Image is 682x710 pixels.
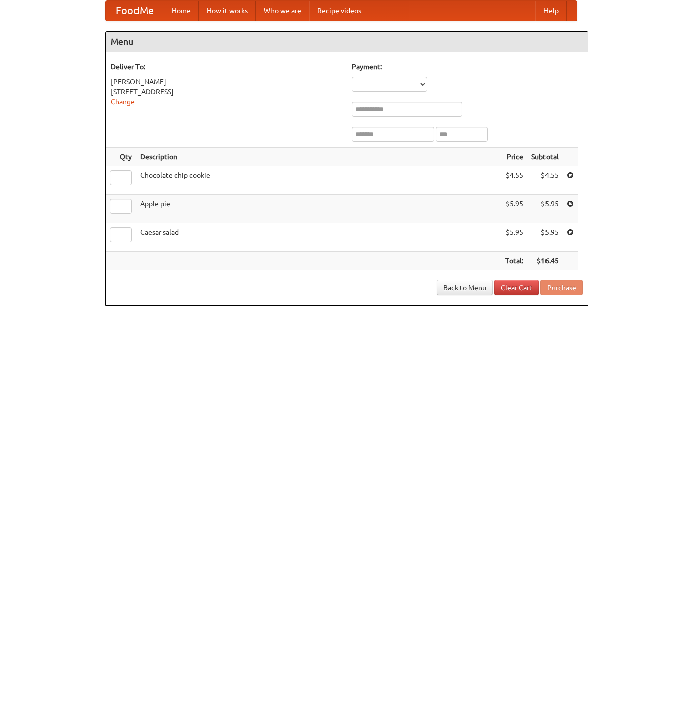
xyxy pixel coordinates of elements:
[136,195,501,223] td: Apple pie
[106,1,164,21] a: FoodMe
[501,252,527,270] th: Total:
[111,77,342,87] div: [PERSON_NAME]
[111,62,342,72] h5: Deliver To:
[494,280,539,295] a: Clear Cart
[309,1,369,21] a: Recipe videos
[540,280,583,295] button: Purchase
[437,280,493,295] a: Back to Menu
[501,148,527,166] th: Price
[111,98,135,106] a: Change
[501,195,527,223] td: $5.95
[136,148,501,166] th: Description
[352,62,583,72] h5: Payment:
[164,1,199,21] a: Home
[527,252,563,270] th: $16.45
[136,166,501,195] td: Chocolate chip cookie
[527,223,563,252] td: $5.95
[527,148,563,166] th: Subtotal
[535,1,567,21] a: Help
[256,1,309,21] a: Who we are
[199,1,256,21] a: How it works
[501,166,527,195] td: $4.55
[527,195,563,223] td: $5.95
[136,223,501,252] td: Caesar salad
[501,223,527,252] td: $5.95
[111,87,342,97] div: [STREET_ADDRESS]
[106,148,136,166] th: Qty
[106,32,588,52] h4: Menu
[527,166,563,195] td: $4.55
